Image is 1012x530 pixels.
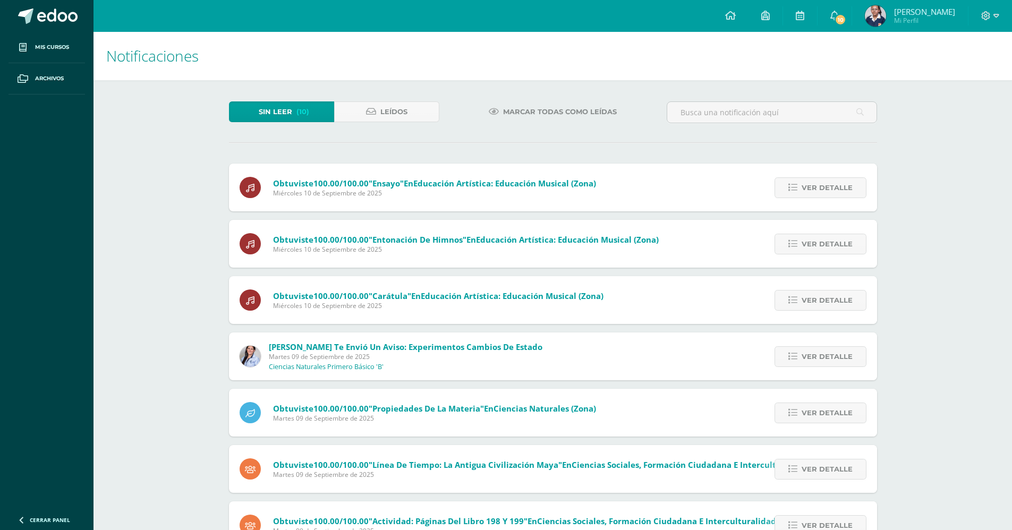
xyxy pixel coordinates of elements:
span: Martes 09 de Septiembre de 2025 [273,470,838,479]
span: Leídos [380,102,407,122]
span: Ver detalle [802,403,853,423]
span: Ver detalle [802,234,853,254]
span: Miércoles 10 de Septiembre de 2025 [273,189,596,198]
span: "Línea de tiempo: La Antigua Civilización Maya" [369,459,562,470]
img: c45156e0c4315c6567920413048186af.png [865,5,886,27]
span: Martes 09 de Septiembre de 2025 [269,352,542,361]
span: Martes 09 de Septiembre de 2025 [273,414,596,423]
span: Notificaciones [106,46,199,66]
a: Archivos [8,63,85,95]
span: (10) [296,102,309,122]
span: Obtuviste en [273,516,803,526]
span: 100.00/100.00 [313,290,369,301]
span: 100.00/100.00 [313,516,369,526]
span: Obtuviste en [273,403,596,414]
span: 100.00/100.00 [313,403,369,414]
span: Obtuviste en [273,459,838,470]
span: Ver detalle [802,347,853,366]
span: "Ensayo" [369,178,404,189]
span: Miércoles 10 de Septiembre de 2025 [273,245,659,254]
span: Obtuviste en [273,178,596,189]
span: "Carátula" [369,290,411,301]
span: Obtuviste en [273,290,603,301]
span: Educación Artística: Educación Musical (Zona) [413,178,596,189]
span: Ver detalle [802,459,853,479]
span: 100.00/100.00 [313,178,369,189]
span: Obtuviste en [273,234,659,245]
span: Sin leer [259,102,292,122]
span: [PERSON_NAME] te envió un aviso: Experimentos cambios de estado [269,341,542,352]
span: Educación Artística: Educación Musical (Zona) [421,290,603,301]
span: [PERSON_NAME] [894,6,955,17]
span: Educación Artística: Educación Musical (Zona) [476,234,659,245]
span: 100.00/100.00 [313,459,369,470]
span: Cerrar panel [30,516,70,524]
span: 10 [835,14,846,25]
a: Sin leer(10) [229,101,334,122]
span: Ciencias Sociales, Formación Ciudadana e Interculturalidad (Zona) [537,516,803,526]
span: Mis cursos [35,43,69,52]
span: "Entonación de Himnos" [369,234,466,245]
a: Marcar todas como leídas [475,101,630,122]
span: "Actividad: páginas del libro 198 y 199" [369,516,528,526]
p: Ciencias Naturales Primero Básico 'B' [269,363,384,371]
input: Busca una notificación aquí [667,102,877,123]
span: Ver detalle [802,178,853,198]
span: Mi Perfil [894,16,955,25]
span: Archivos [35,74,64,83]
a: Mis cursos [8,32,85,63]
a: Leídos [334,101,439,122]
span: Miércoles 10 de Septiembre de 2025 [273,301,603,310]
span: Ciencias Sociales, Formación Ciudadana e Interculturalidad (Zona) [572,459,838,470]
span: Ciencias Naturales (Zona) [494,403,596,414]
img: aa878318b5e0e33103c298c3b86d4ee8.png [240,346,261,367]
span: Ver detalle [802,290,853,310]
span: "Propiedades de la materia" [369,403,484,414]
span: 100.00/100.00 [313,234,369,245]
span: Marcar todas como leídas [503,102,617,122]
